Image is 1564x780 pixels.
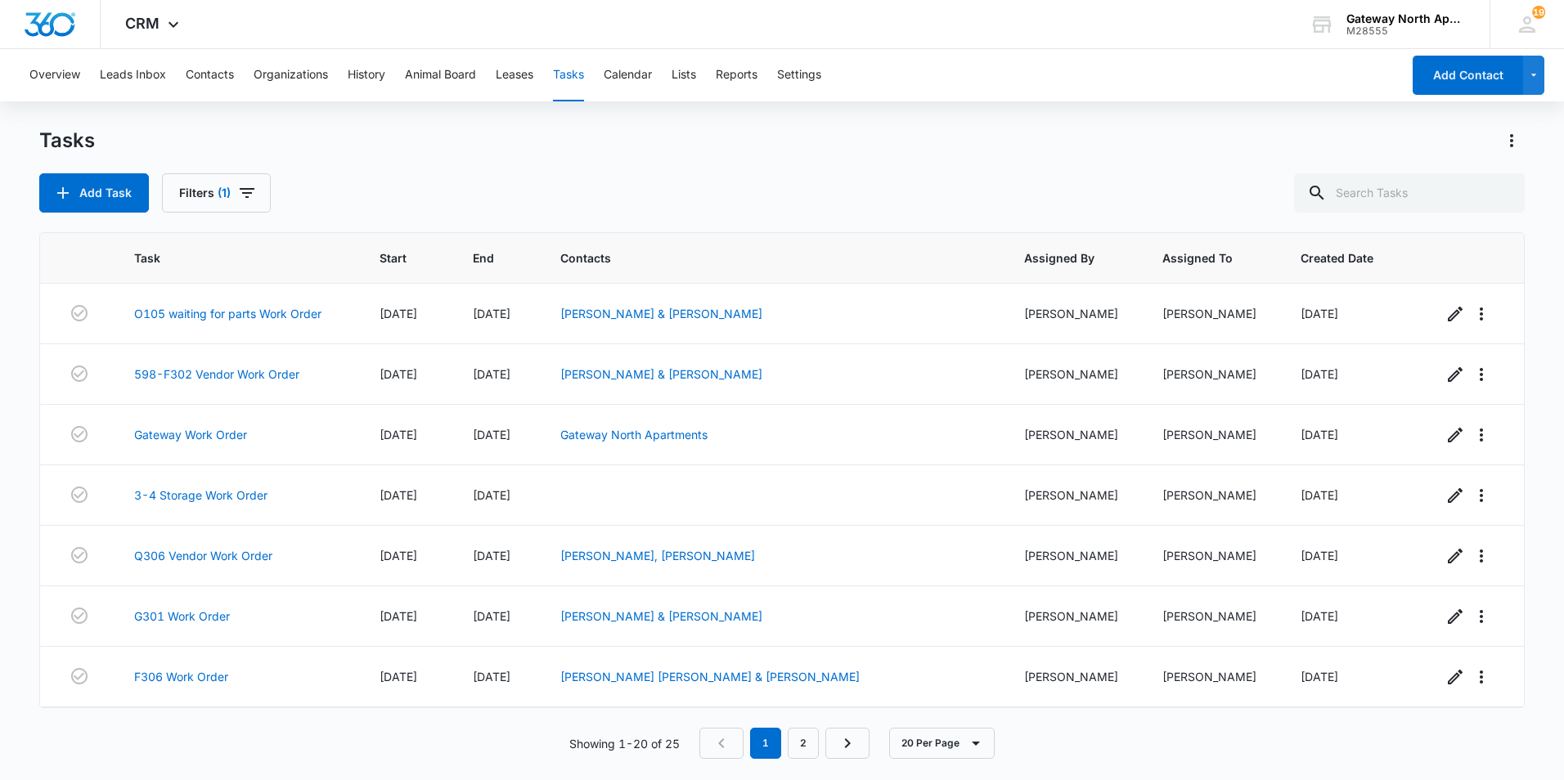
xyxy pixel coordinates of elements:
span: [DATE] [473,367,510,381]
a: Next Page [825,728,870,759]
span: [DATE] [380,307,417,321]
span: [DATE] [380,488,417,502]
span: [DATE] [380,549,417,563]
span: [DATE] [1301,488,1338,502]
div: [PERSON_NAME] [1162,426,1261,443]
a: [PERSON_NAME], [PERSON_NAME] [560,549,755,563]
button: Actions [1499,128,1525,154]
div: [PERSON_NAME] [1024,486,1123,504]
a: Gateway North Apartments [560,428,708,442]
div: [PERSON_NAME] [1162,547,1261,564]
span: Assigned To [1162,249,1238,267]
a: Q306 Vendor Work Order [134,547,272,564]
a: O105 waiting for parts Work Order [134,305,321,322]
h1: Tasks [39,128,95,153]
a: 598-F302 Vendor Work Order [134,365,299,383]
span: 19 [1532,6,1545,19]
span: [DATE] [473,428,510,442]
button: Contacts [186,49,234,101]
div: [PERSON_NAME] [1024,426,1123,443]
div: [PERSON_NAME] [1024,305,1123,322]
button: Calendar [604,49,652,101]
span: [DATE] [1301,307,1338,321]
a: [PERSON_NAME] & [PERSON_NAME] [560,367,762,381]
span: Assigned By [1024,249,1099,267]
a: Page 2 [788,728,819,759]
div: [PERSON_NAME] [1162,365,1261,383]
span: [DATE] [1301,367,1338,381]
span: [DATE] [380,367,417,381]
span: Task [134,249,317,267]
button: Add Contact [1413,56,1523,95]
button: Tasks [553,49,584,101]
button: History [348,49,385,101]
a: G301 Work Order [134,607,230,625]
span: [DATE] [380,670,417,684]
button: Settings [777,49,821,101]
button: Reports [716,49,757,101]
div: [PERSON_NAME] [1162,305,1261,322]
a: [PERSON_NAME] & [PERSON_NAME] [560,609,762,623]
nav: Pagination [699,728,870,759]
div: [PERSON_NAME] [1024,607,1123,625]
button: Lists [672,49,696,101]
div: [PERSON_NAME] [1024,668,1123,685]
a: Gateway Work Order [134,426,247,443]
span: [DATE] [1301,670,1338,684]
span: CRM [125,15,160,32]
a: 3-4 Storage Work Order [134,486,267,504]
button: 20 Per Page [889,728,995,759]
div: [PERSON_NAME] [1024,547,1123,564]
button: Filters(1) [162,173,271,213]
div: [PERSON_NAME] [1024,365,1123,383]
span: End [473,249,497,267]
span: [DATE] [473,670,510,684]
button: Add Task [39,173,149,213]
span: [DATE] [473,609,510,623]
a: [PERSON_NAME] & [PERSON_NAME] [560,307,762,321]
span: [DATE] [1301,609,1338,623]
div: account name [1346,12,1466,25]
span: [DATE] [473,549,510,563]
button: Overview [29,49,80,101]
button: Leads Inbox [100,49,166,101]
div: [PERSON_NAME] [1162,607,1261,625]
span: [DATE] [1301,428,1338,442]
span: Contacts [560,249,961,267]
span: [DATE] [473,488,510,502]
button: Organizations [254,49,328,101]
span: Start [380,249,410,267]
button: Animal Board [405,49,476,101]
span: Created Date [1301,249,1378,267]
span: [DATE] [380,609,417,623]
div: account id [1346,25,1466,37]
em: 1 [750,728,781,759]
span: [DATE] [473,307,510,321]
div: [PERSON_NAME] [1162,486,1261,504]
div: [PERSON_NAME] [1162,668,1261,685]
a: [PERSON_NAME] [PERSON_NAME] & [PERSON_NAME] [560,670,860,684]
div: notifications count [1532,6,1545,19]
span: [DATE] [1301,549,1338,563]
span: [DATE] [380,428,417,442]
p: Showing 1-20 of 25 [569,735,680,752]
a: F306 Work Order [134,668,228,685]
span: (1) [218,187,231,199]
input: Search Tasks [1294,173,1525,213]
button: Leases [496,49,533,101]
